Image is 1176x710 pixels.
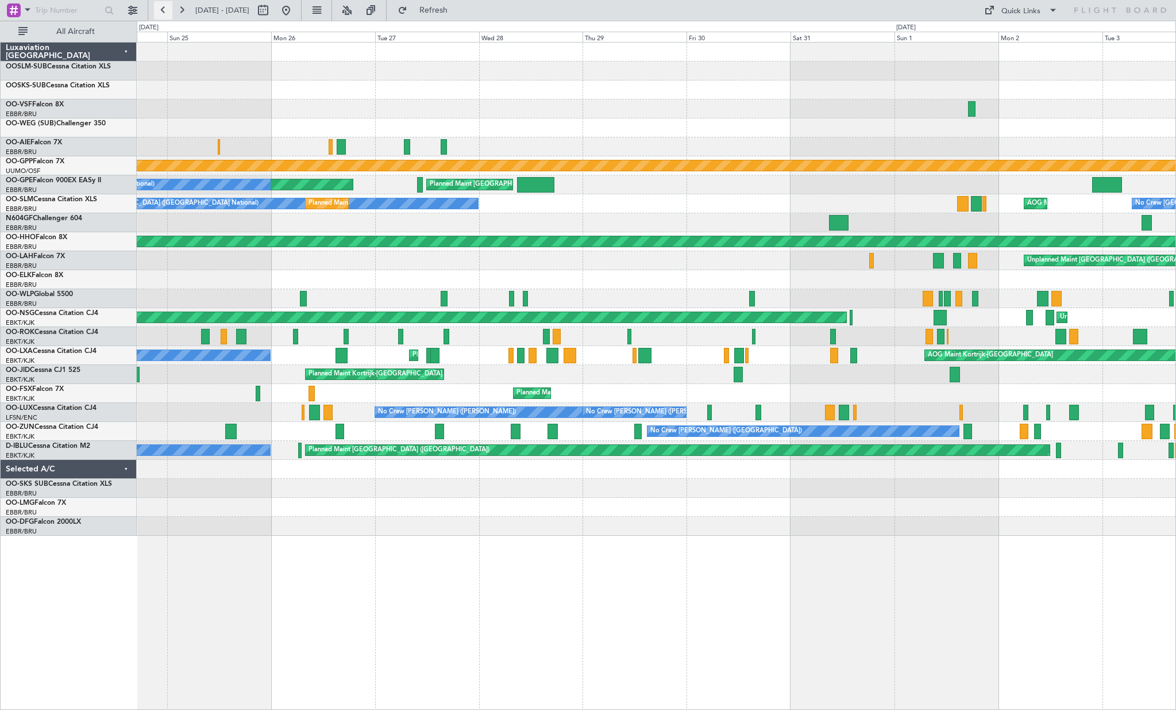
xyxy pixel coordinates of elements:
span: OO-SLM [6,196,33,203]
div: No Crew [GEOGRAPHIC_DATA] ([GEOGRAPHIC_DATA] National) [66,195,259,212]
a: EBKT/KJK [6,318,34,327]
a: EBBR/BRU [6,148,37,156]
a: OO-GPPFalcon 7X [6,158,64,165]
span: OO-GPE [6,177,33,184]
div: No Crew [PERSON_NAME] ([PERSON_NAME]) [378,404,516,421]
a: EBKT/KJK [6,375,34,384]
a: LFSN/ENC [6,413,37,422]
a: OO-ELKFalcon 8X [6,272,63,279]
div: Planned Maint Kortrijk-[GEOGRAPHIC_DATA] [412,347,546,364]
span: D-IBLU [6,443,28,450]
a: OO-ZUNCessna Citation CJ4 [6,424,98,431]
button: Refresh [392,1,461,20]
button: Quick Links [978,1,1063,20]
a: OOSKS-SUBCessna Citation XLS [6,82,110,89]
div: Planned Maint Kortrijk-[GEOGRAPHIC_DATA] [309,366,442,383]
a: EBKT/KJK [6,337,34,346]
div: [DATE] [896,23,916,33]
span: OO-HHO [6,234,36,241]
span: OO-JID [6,367,30,374]
a: EBBR/BRU [6,110,37,118]
span: OOSLM-SUB [6,63,47,70]
a: EBKT/KJK [6,451,34,460]
span: OO-ROK [6,329,34,336]
span: OOSKS-SUB [6,82,46,89]
span: N604GF [6,215,33,222]
a: OO-HHOFalcon 8X [6,234,67,241]
span: OO-LXA [6,348,33,355]
span: OO-VSF [6,101,32,108]
a: OO-WEG (SUB)Challenger 350 [6,120,106,127]
div: Sat 31 [791,32,894,42]
a: OOSLM-SUBCessna Citation XLS [6,63,111,70]
a: EBBR/BRU [6,527,37,536]
div: Mon 2 [998,32,1102,42]
a: OO-GPEFalcon 900EX EASy II [6,177,101,184]
span: OO-WLP [6,291,34,298]
a: OO-SLMCessna Citation XLS [6,196,97,203]
span: OO-WEG (SUB) [6,120,56,127]
a: OO-ROKCessna Citation CJ4 [6,329,98,336]
span: OO-ZUN [6,424,34,431]
a: EBKT/KJK [6,356,34,365]
div: Fri 30 [687,32,791,42]
a: EBBR/BRU [6,281,37,289]
span: All Aircraft [30,28,121,36]
div: No Crew [PERSON_NAME] ([PERSON_NAME]) [586,404,724,421]
a: OO-AIEFalcon 7X [6,139,62,146]
span: OO-GPP [6,158,33,165]
span: Refresh [410,6,458,14]
div: Planned Maint [GEOGRAPHIC_DATA] ([GEOGRAPHIC_DATA] National) [309,195,516,212]
span: OO-ELK [6,272,32,279]
span: OO-SKS SUB [6,481,48,488]
a: EBBR/BRU [6,262,37,270]
a: EBBR/BRU [6,300,37,308]
div: Planned Maint [GEOGRAPHIC_DATA] ([GEOGRAPHIC_DATA]) [309,442,489,459]
a: OO-NSGCessna Citation CJ4 [6,310,98,317]
input: Trip Number [35,2,101,19]
a: EBBR/BRU [6,243,37,251]
div: Mon 26 [271,32,375,42]
div: Planned Maint Kortrijk-[GEOGRAPHIC_DATA] [516,385,650,402]
div: Sun 25 [167,32,271,42]
span: OO-LAH [6,253,33,260]
a: OO-SKS SUBCessna Citation XLS [6,481,112,488]
div: Thu 29 [583,32,687,42]
a: OO-FSXFalcon 7X [6,386,64,393]
a: OO-VSFFalcon 8X [6,101,64,108]
a: OO-LAHFalcon 7X [6,253,65,260]
span: OO-AIE [6,139,30,146]
span: OO-LMG [6,500,34,506]
span: OO-DFG [6,519,34,525]
a: OO-DFGFalcon 2000LX [6,519,81,525]
span: OO-LUX [6,405,33,412]
a: OO-LMGFalcon 7X [6,500,66,506]
a: UUMO/OSF [6,167,40,175]
div: No Crew [PERSON_NAME] ([GEOGRAPHIC_DATA]) [650,423,802,440]
a: OO-LUXCessna Citation CJ4 [6,405,97,412]
span: [DATE] - [DATE] [195,5,249,16]
a: OO-WLPGlobal 5500 [6,291,73,298]
a: EBKT/KJK [6,394,34,403]
a: EBBR/BRU [6,224,37,232]
a: D-IBLUCessna Citation M2 [6,443,90,450]
span: OO-NSG [6,310,34,317]
div: Planned Maint [GEOGRAPHIC_DATA] ([GEOGRAPHIC_DATA] National) [430,176,638,193]
a: EBBR/BRU [6,489,37,498]
div: AOG Maint Kortrijk-[GEOGRAPHIC_DATA] [928,347,1053,364]
a: EBKT/KJK [6,432,34,441]
div: [DATE] [139,23,159,33]
a: N604GFChallenger 604 [6,215,82,222]
a: EBBR/BRU [6,508,37,517]
a: EBBR/BRU [6,205,37,213]
a: OO-LXACessna Citation CJ4 [6,348,97,355]
span: OO-FSX [6,386,32,393]
div: Quick Links [1001,6,1040,17]
button: All Aircraft [13,22,125,41]
a: OO-JIDCessna CJ1 525 [6,367,80,374]
div: Tue 27 [375,32,479,42]
div: Sun 1 [894,32,998,42]
a: EBBR/BRU [6,186,37,194]
div: Wed 28 [479,32,583,42]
